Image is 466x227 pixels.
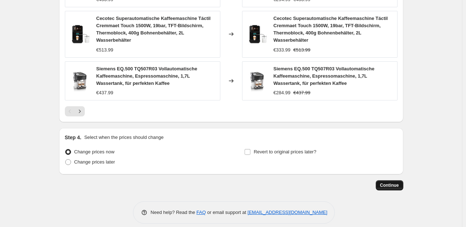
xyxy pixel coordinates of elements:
div: €333.99 [274,46,291,54]
h2: Step 4. [65,134,82,141]
img: 611OUMcpsQL_80x.jpg [69,23,91,45]
button: Next [75,106,85,116]
div: €437.99 [96,89,113,96]
strike: €513.99 [294,46,311,54]
span: Cecotec Superautomatische Kaffeemaschine Táctil Cremmaet Touch 1500W, 19bar, TFT-Bildschirm, Ther... [274,16,388,43]
span: Continue [380,182,399,188]
span: Change prices later [74,159,115,165]
span: Revert to original prices later? [254,149,316,154]
button: Continue [376,180,403,190]
img: 611OUMcpsQL_80x.jpg [246,23,268,45]
strike: €437.99 [294,89,311,96]
div: €284.99 [274,89,291,96]
div: €513.99 [96,46,113,54]
span: Siemens EQ.500 TQ507R03 Vollautomatische Kaffeemaschine, Espressomaschine, 1,7L Wassertank, für p... [274,66,375,86]
a: [EMAIL_ADDRESS][DOMAIN_NAME] [247,210,327,215]
span: or email support at [206,210,247,215]
span: Cecotec Superautomatische Kaffeemaschine Táctil Cremmaet Touch 1500W, 19bar, TFT-Bildschirm, Ther... [96,16,211,43]
nav: Pagination [65,106,85,116]
a: FAQ [196,210,206,215]
span: Siemens EQ.500 TQ507R03 Vollautomatische Kaffeemaschine, Espressomaschine, 1,7L Wassertank, für p... [96,66,197,86]
p: Select when the prices should change [84,134,163,141]
img: 61upS3IBb7L_80x.jpg [246,70,268,92]
span: Need help? Read the [151,210,197,215]
img: 61upS3IBb7L_80x.jpg [69,70,91,92]
span: Change prices now [74,149,115,154]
